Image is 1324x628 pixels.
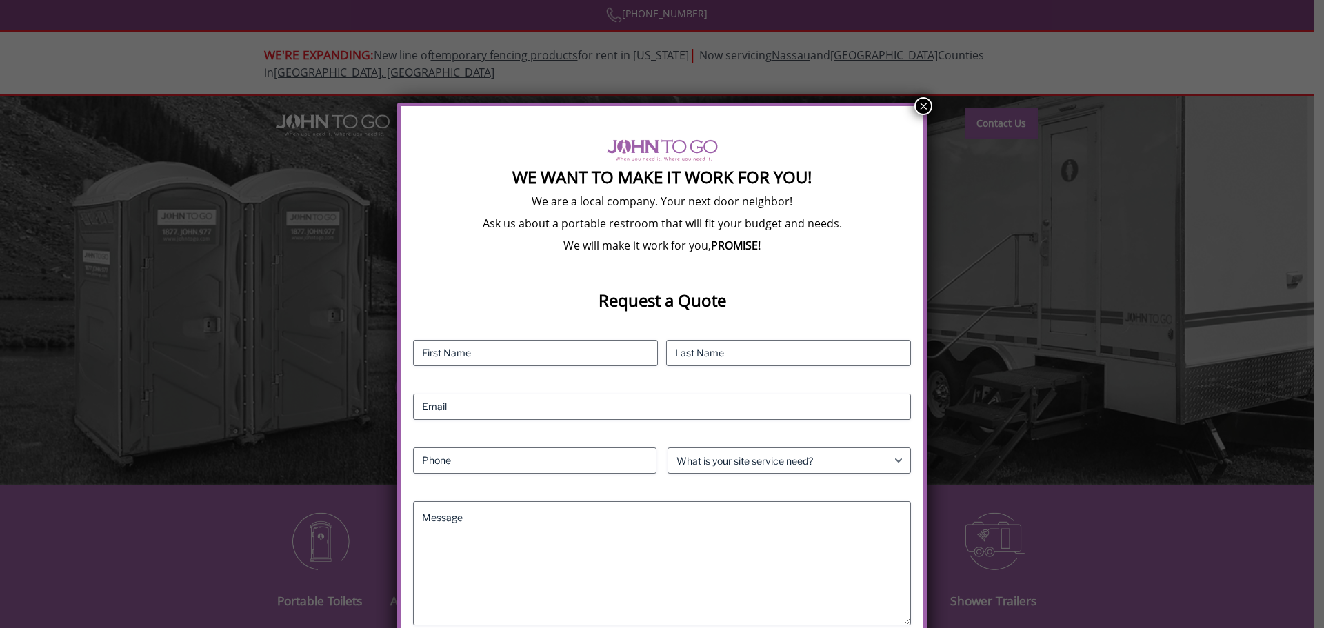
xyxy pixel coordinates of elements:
[914,97,932,115] button: Close
[599,289,726,312] strong: Request a Quote
[413,447,656,474] input: Phone
[413,394,911,420] input: Email
[711,238,761,253] b: PROMISE!
[413,340,658,366] input: First Name
[413,238,911,253] p: We will make it work for you,
[607,139,718,161] img: logo of viptogo
[666,340,911,366] input: Last Name
[512,165,812,188] strong: We Want To Make It Work For You!
[413,194,911,209] p: We are a local company. Your next door neighbor!
[413,216,911,231] p: Ask us about a portable restroom that will fit your budget and needs.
